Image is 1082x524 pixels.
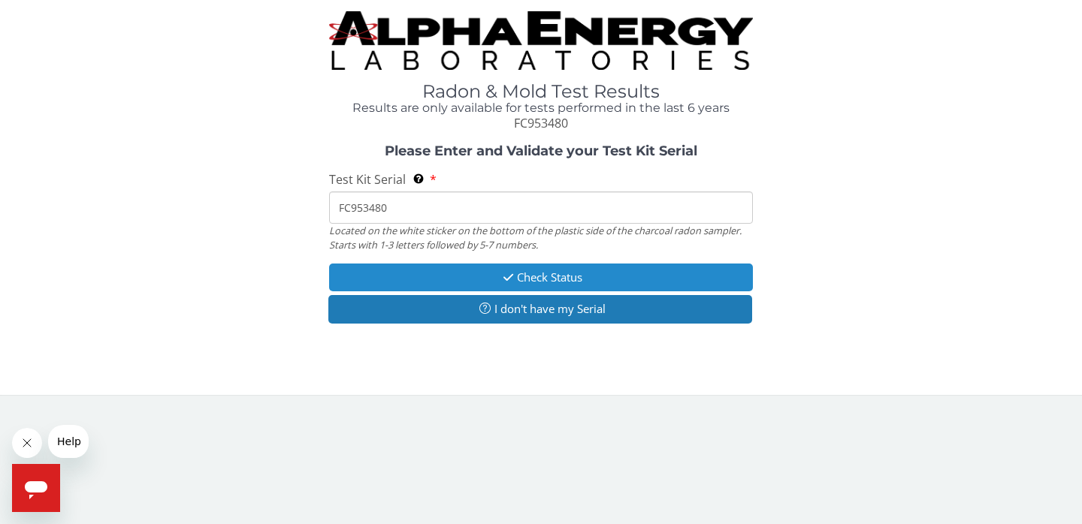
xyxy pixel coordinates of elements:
iframe: Message from company [48,425,89,458]
strong: Please Enter and Validate your Test Kit Serial [385,143,697,159]
iframe: Close message [12,428,42,458]
div: Located on the white sticker on the bottom of the plastic side of the charcoal radon sampler. Sta... [329,224,753,251]
button: I don't have my Serial [328,295,752,323]
button: Check Status [329,264,753,291]
iframe: Button to launch messaging window [12,464,60,512]
h4: Results are only available for tests performed in the last 6 years [329,101,753,115]
h1: Radon & Mold Test Results [329,82,753,101]
span: FC953480 [514,115,568,131]
span: Test Kit Serial [329,171,406,188]
img: TightCrop.jpg [329,11,753,70]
